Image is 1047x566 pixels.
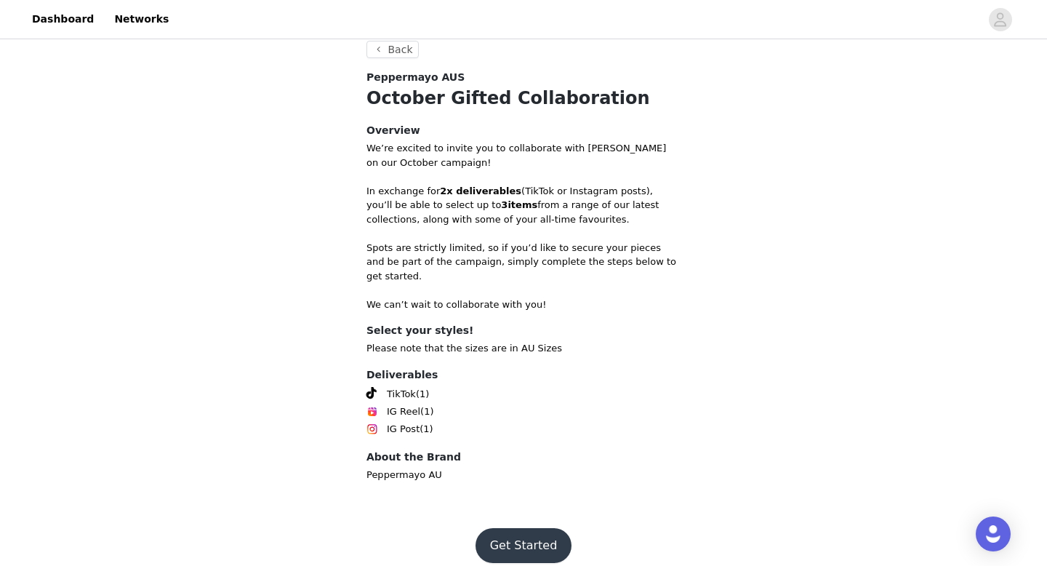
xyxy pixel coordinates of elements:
a: Dashboard [23,3,103,36]
span: Peppermayo AUS [366,70,465,85]
p: Spots are strictly limited, so if you’d like to secure your pieces and be part of the campaign, s... [366,241,681,284]
button: Get Started [476,528,572,563]
img: Instagram Icon [366,423,378,435]
span: (1) [416,387,429,402]
p: We can’t wait to collaborate with you! [366,298,681,312]
strong: 2x deliverables [440,186,521,196]
p: Peppermayo AU [366,468,681,482]
h4: Deliverables [366,367,681,383]
span: (1) [420,422,433,437]
p: We’re excited to invite you to collaborate with [PERSON_NAME] on our October campaign! [366,141,681,170]
h4: About the Brand [366,450,681,465]
a: Networks [105,3,177,36]
div: avatar [993,8,1007,31]
strong: 3 [501,199,508,210]
h4: Select your styles! [366,323,681,338]
h4: Overview [366,123,681,138]
strong: items [508,199,537,210]
p: In exchange for (TikTok or Instagram posts), you’ll be able to select up to from a range of our l... [366,184,681,227]
span: IG Post [387,422,420,437]
span: (1) [420,404,433,419]
p: Please note that the sizes are in AU Sizes [366,341,681,356]
div: Open Intercom Messenger [976,517,1011,551]
span: TikTok [387,387,416,402]
img: Instagram Reels Icon [366,406,378,418]
button: Back [366,41,419,58]
h1: October Gifted Collaboration [366,85,681,111]
span: IG Reel [387,404,420,419]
